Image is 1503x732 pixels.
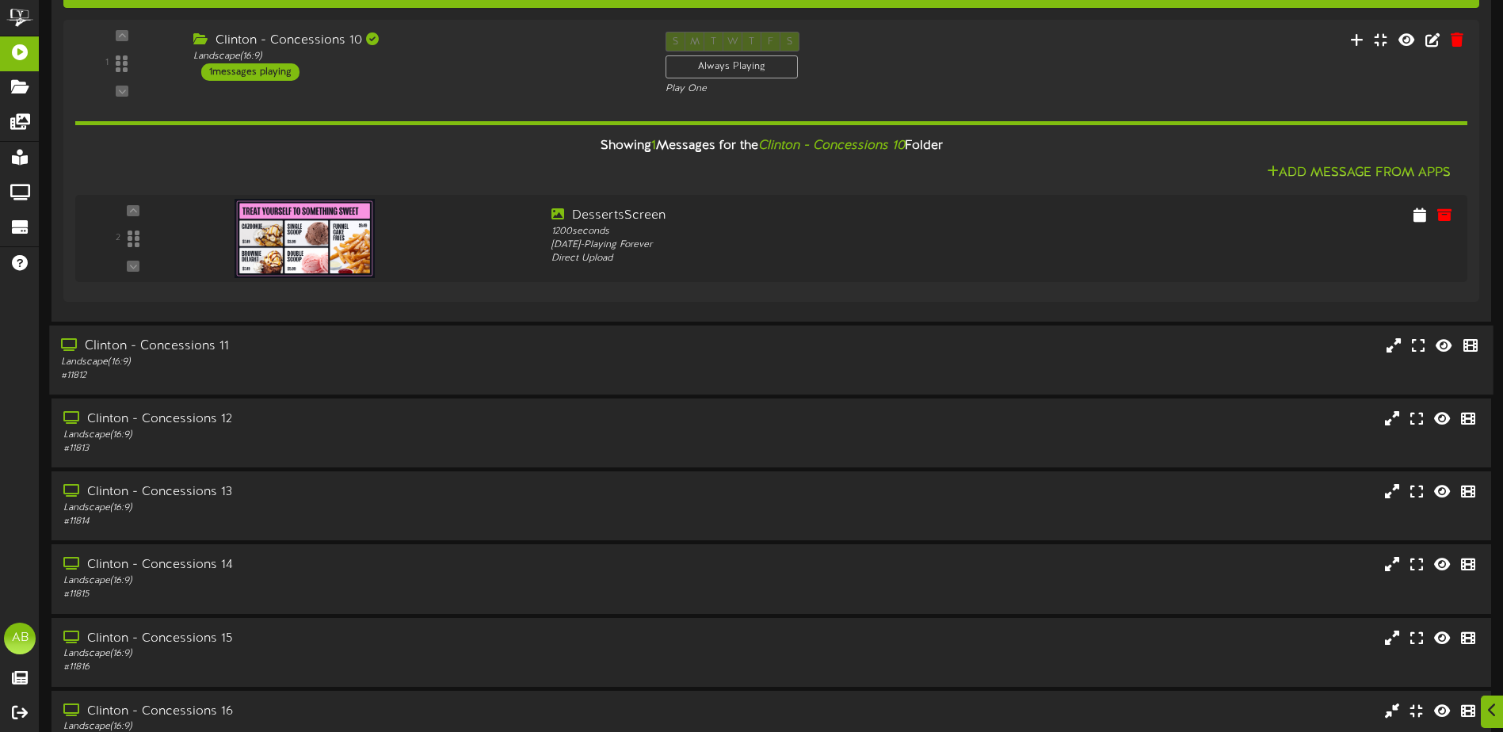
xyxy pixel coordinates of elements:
[551,207,1108,225] div: DessertsScreen
[63,647,639,661] div: Landscape ( 16:9 )
[63,703,639,721] div: Clinton - Concessions 16
[551,225,1108,238] div: 1200 seconds
[63,556,639,574] div: Clinton - Concessions 14
[193,50,642,63] div: Landscape ( 16:9 )
[551,238,1108,252] div: [DATE] - Playing Forever
[651,139,656,153] span: 1
[63,442,639,456] div: # 11813
[666,55,798,78] div: Always Playing
[63,515,639,528] div: # 11814
[63,483,639,501] div: Clinton - Concessions 13
[235,199,376,278] img: 71d41f55-e0af-4ab8-8735-6a7bc5d64440.jpg
[63,661,639,674] div: # 11816
[1262,163,1455,183] button: Add Message From Apps
[193,32,642,50] div: Clinton - Concessions 10
[61,356,639,369] div: Landscape ( 16:9 )
[61,337,639,356] div: Clinton - Concessions 11
[63,410,639,429] div: Clinton - Concessions 12
[4,623,36,654] div: AB
[758,139,905,153] i: Clinton - Concessions 10
[63,630,639,648] div: Clinton - Concessions 15
[63,588,639,601] div: # 11815
[63,129,1479,163] div: Showing Messages for the Folder
[61,369,639,383] div: # 11812
[666,82,996,96] div: Play One
[63,501,639,515] div: Landscape ( 16:9 )
[63,429,639,442] div: Landscape ( 16:9 )
[551,252,1108,265] div: Direct Upload
[63,574,639,588] div: Landscape ( 16:9 )
[201,63,299,81] div: 1 messages playing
